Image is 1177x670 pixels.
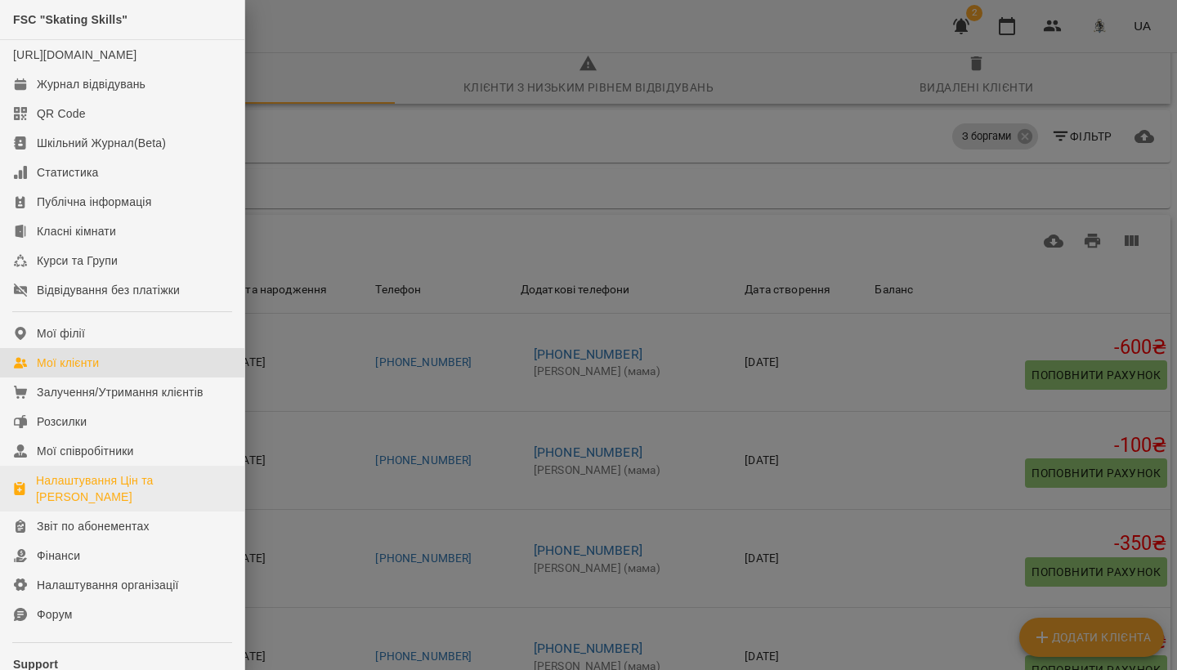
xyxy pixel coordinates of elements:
span: FSC "Skating Skills" [13,13,128,26]
div: Фінанси [37,547,80,564]
div: Журнал відвідувань [37,76,145,92]
div: Форум [37,606,73,623]
div: Мої співробітники [37,443,134,459]
div: Статистика [37,164,99,181]
div: Шкільний Журнал(Beta) [37,135,166,151]
div: Залучення/Утримання клієнтів [37,384,204,400]
div: Класні кімнати [37,223,116,239]
div: Налаштування Цін та [PERSON_NAME] [36,472,231,505]
a: [URL][DOMAIN_NAME] [13,48,136,61]
div: Розсилки [37,413,87,430]
div: Звіт по абонементах [37,518,150,534]
div: Мої клієнти [37,355,99,371]
div: Публічна інформація [37,194,151,210]
div: QR Code [37,105,86,122]
div: Курси та Групи [37,252,118,269]
div: Відвідування без платіжки [37,282,180,298]
div: Налаштування організації [37,577,179,593]
div: Мої філії [37,325,85,342]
